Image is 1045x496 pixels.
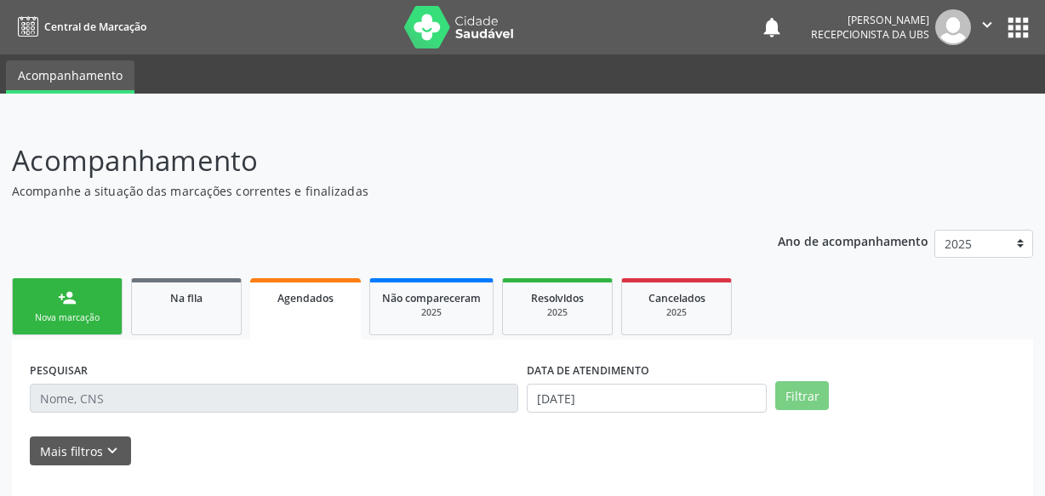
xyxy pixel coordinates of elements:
div: 2025 [382,306,481,319]
button: Mais filtroskeyboard_arrow_down [30,436,131,466]
span: Na fila [170,291,203,305]
div: 2025 [634,306,719,319]
input: Nome, CNS [30,384,518,413]
span: Agendados [277,291,334,305]
button: apps [1003,13,1033,43]
div: person_add [58,288,77,307]
span: Central de Marcação [44,20,146,34]
a: Acompanhamento [6,60,134,94]
i:  [978,15,996,34]
span: Cancelados [648,291,705,305]
span: Recepcionista da UBS [811,27,929,42]
p: Acompanhamento [12,140,727,182]
p: Acompanhe a situação das marcações correntes e finalizadas [12,182,727,200]
button: Filtrar [775,381,829,410]
span: Resolvidos [531,291,584,305]
img: img [935,9,971,45]
a: Central de Marcação [12,13,146,41]
button:  [971,9,1003,45]
label: DATA DE ATENDIMENTO [527,357,649,384]
input: Selecione um intervalo [527,384,767,413]
div: [PERSON_NAME] [811,13,929,27]
span: Não compareceram [382,291,481,305]
div: Nova marcação [25,311,110,324]
p: Ano de acompanhamento [778,230,928,251]
button: notifications [760,15,784,39]
i: keyboard_arrow_down [103,442,122,460]
label: PESQUISAR [30,357,88,384]
div: 2025 [515,306,600,319]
